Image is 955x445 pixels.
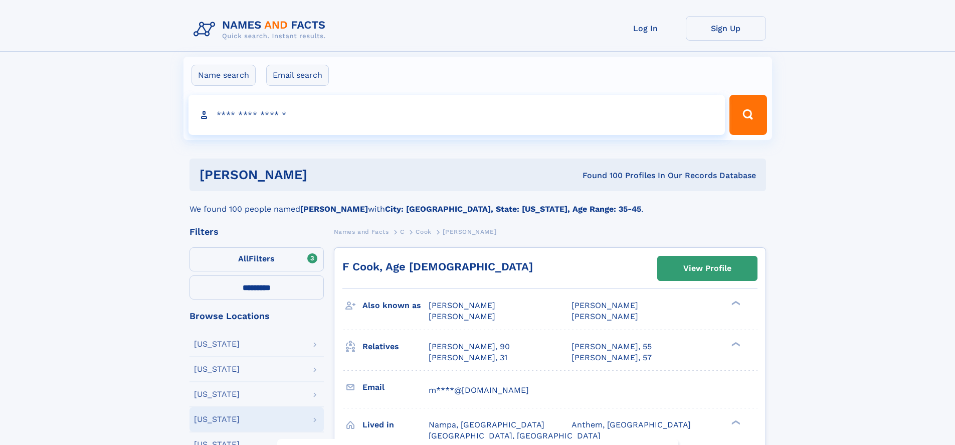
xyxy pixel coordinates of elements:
b: [PERSON_NAME] [300,204,368,214]
span: Anthem, [GEOGRAPHIC_DATA] [571,420,691,429]
div: [US_STATE] [194,340,240,348]
a: Sign Up [686,16,766,41]
span: [PERSON_NAME] [429,312,495,321]
h1: [PERSON_NAME] [200,169,445,181]
h3: Relatives [362,338,429,355]
span: Nampa, [GEOGRAPHIC_DATA] [429,420,544,429]
b: City: [GEOGRAPHIC_DATA], State: [US_STATE], Age Range: 35-45 [385,204,641,214]
span: [PERSON_NAME] [571,312,638,321]
a: [PERSON_NAME], 57 [571,352,652,363]
a: C [400,225,405,238]
div: Filters [189,227,324,236]
a: [PERSON_NAME], 90 [429,341,510,352]
h3: Lived in [362,416,429,433]
h3: Email [362,379,429,396]
span: C [400,228,405,235]
span: [PERSON_NAME] [571,301,638,310]
a: Log In [606,16,686,41]
a: Cook [416,225,431,238]
div: [US_STATE] [194,365,240,373]
span: Cook [416,228,431,235]
img: Logo Names and Facts [189,16,334,43]
div: ❯ [729,341,741,347]
a: F Cook, Age [DEMOGRAPHIC_DATA] [342,260,533,273]
a: View Profile [658,256,757,280]
span: [PERSON_NAME] [443,228,496,235]
div: ❯ [729,300,741,307]
div: [US_STATE] [194,390,240,398]
label: Filters [189,247,324,271]
label: Email search [266,65,329,86]
button: Search Button [729,95,767,135]
a: Names and Facts [334,225,389,238]
span: [PERSON_NAME] [429,301,495,310]
div: View Profile [683,257,731,280]
a: [PERSON_NAME], 55 [571,341,652,352]
span: [GEOGRAPHIC_DATA], [GEOGRAPHIC_DATA] [429,431,601,440]
div: Found 100 Profiles In Our Records Database [445,170,756,181]
div: ❯ [729,419,741,425]
div: Browse Locations [189,312,324,321]
input: search input [188,95,725,135]
label: Name search [192,65,256,86]
span: All [238,254,249,263]
h3: Also known as [362,297,429,314]
a: [PERSON_NAME], 31 [429,352,507,363]
div: We found 100 people named with . [189,191,766,215]
div: [US_STATE] [194,415,240,423]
